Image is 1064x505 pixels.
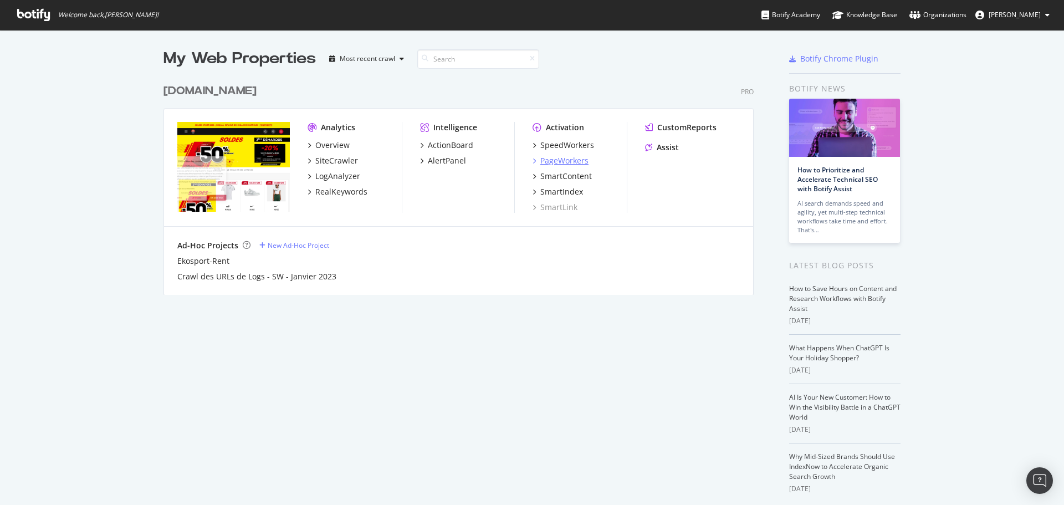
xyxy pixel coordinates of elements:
div: Most recent crawl [340,55,395,62]
button: [PERSON_NAME] [966,6,1058,24]
div: Organizations [909,9,966,21]
input: Search [417,49,539,69]
div: Pro [741,87,754,96]
div: ActionBoard [428,140,473,151]
a: RealKeywords [308,186,367,197]
a: Why Mid-Sized Brands Should Use IndexNow to Accelerate Organic Search Growth [789,452,895,481]
div: Open Intercom Messenger [1026,467,1053,494]
a: AlertPanel [420,155,466,166]
div: Knowledge Base [832,9,897,21]
div: RealKeywords [315,186,367,197]
a: PageWorkers [533,155,589,166]
div: LogAnalyzer [315,171,360,182]
div: [DATE] [789,425,901,435]
a: How to Prioritize and Accelerate Technical SEO with Botify Assist [797,165,878,193]
div: Overview [315,140,350,151]
a: ActionBoard [420,140,473,151]
div: Assist [657,142,679,153]
div: Intelligence [433,122,477,133]
div: CustomReports [657,122,717,133]
a: Assist [645,142,679,153]
div: SiteCrawler [315,155,358,166]
a: [DOMAIN_NAME] [163,83,261,99]
div: [DATE] [789,365,901,375]
div: Analytics [321,122,355,133]
a: What Happens When ChatGPT Is Your Holiday Shopper? [789,343,889,363]
img: How to Prioritize and Accelerate Technical SEO with Botify Assist [789,99,900,157]
a: How to Save Hours on Content and Research Workflows with Botify Assist [789,284,897,313]
div: grid [163,70,763,295]
div: Latest Blog Posts [789,259,901,272]
a: New Ad-Hoc Project [259,241,329,250]
div: SmartIndex [540,186,583,197]
div: Botify Chrome Plugin [800,53,878,64]
a: CustomReports [645,122,717,133]
div: My Web Properties [163,48,316,70]
div: Ad-Hoc Projects [177,240,238,251]
img: sport2000.fr [177,122,290,212]
div: Activation [546,122,584,133]
a: Botify Chrome Plugin [789,53,878,64]
div: SpeedWorkers [540,140,594,151]
a: SmartContent [533,171,592,182]
a: Overview [308,140,350,151]
a: SpeedWorkers [533,140,594,151]
div: AI search demands speed and agility, yet multi-step technical workflows take time and effort. Tha... [797,199,892,234]
div: Botify Academy [761,9,820,21]
div: AlertPanel [428,155,466,166]
a: AI Is Your New Customer: How to Win the Visibility Battle in a ChatGPT World [789,392,901,422]
div: Botify news [789,83,901,95]
a: SmartLink [533,202,577,213]
div: [DATE] [789,484,901,494]
span: Welcome back, [PERSON_NAME] ! [58,11,158,19]
div: New Ad-Hoc Project [268,241,329,250]
span: Kiszlo David [989,10,1041,19]
a: SmartIndex [533,186,583,197]
div: SmartContent [540,171,592,182]
div: [DOMAIN_NAME] [163,83,257,99]
a: Ekosport-Rent [177,256,229,267]
a: Crawl des URLs de Logs - SW - Janvier 2023 [177,271,336,282]
div: [DATE] [789,316,901,326]
a: LogAnalyzer [308,171,360,182]
a: SiteCrawler [308,155,358,166]
button: Most recent crawl [325,50,408,68]
div: PageWorkers [540,155,589,166]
